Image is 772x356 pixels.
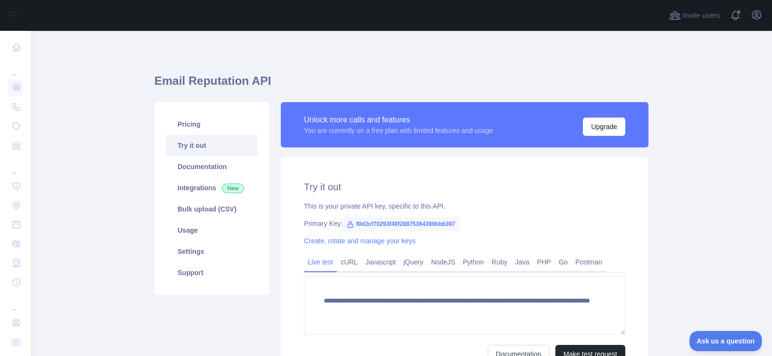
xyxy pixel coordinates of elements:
a: jQuery [400,254,427,270]
div: ... [8,58,23,77]
div: You are currently on a free plan with limited features and usage [304,126,493,135]
a: Java [511,254,534,270]
a: Go [555,254,572,270]
a: Bulk upload (CSV) [166,198,258,220]
a: Settings [166,241,258,262]
div: ... [8,293,23,312]
div: Primary Key: [304,219,625,228]
a: Ruby [488,254,511,270]
span: Invite users [683,10,720,21]
a: Python [459,254,488,270]
button: Invite users [667,8,722,23]
a: Support [166,262,258,283]
iframe: Toggle Customer Support [689,331,762,351]
a: NodeJS [427,254,459,270]
a: Javascript [361,254,400,270]
span: f0d2cf70293f40f28875364399bbb397 [343,217,459,231]
a: cURL [337,254,361,270]
div: This is your private API key, specific to this API. [304,201,625,211]
a: Integrations New [166,177,258,198]
h2: Try it out [304,180,625,194]
a: Create, rotate and manage your keys [304,237,415,245]
a: Postman [572,254,606,270]
a: Live test [304,254,337,270]
a: Try it out [166,135,258,156]
span: New [222,184,244,193]
a: PHP [533,254,555,270]
div: Unlock more calls and features [304,114,493,126]
button: Upgrade [583,118,625,136]
a: Pricing [166,114,258,135]
a: Usage [166,220,258,241]
h1: Email Reputation API [154,73,648,96]
a: Documentation [166,156,258,177]
div: ... [8,156,23,175]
